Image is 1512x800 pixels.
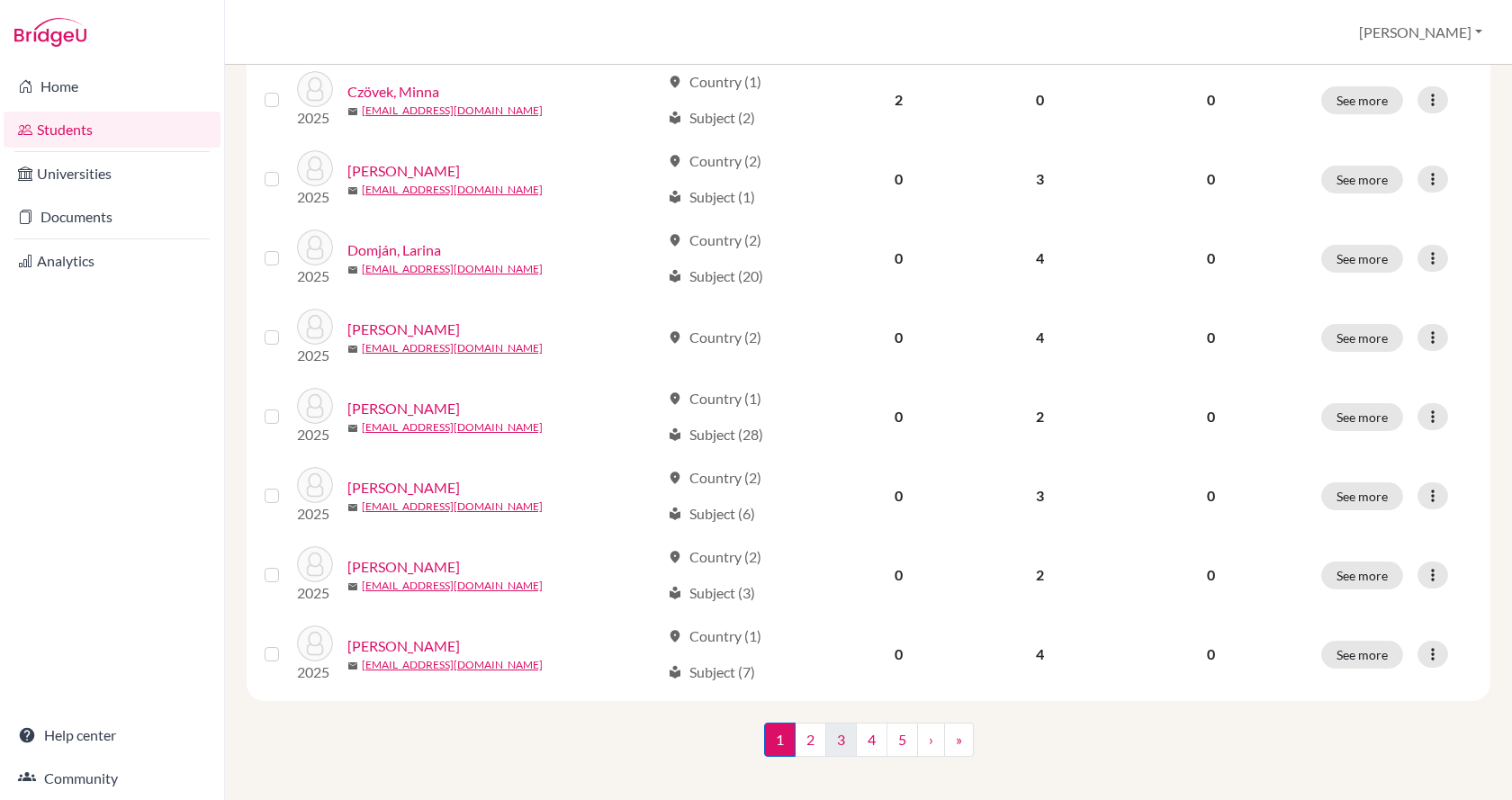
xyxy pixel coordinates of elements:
span: mail [347,265,358,275]
span: location_on [668,154,682,168]
img: Fekete-Molnár, Maya [297,546,333,582]
div: Country (2) [668,229,761,251]
td: 0 [830,615,967,694]
a: [EMAIL_ADDRESS][DOMAIN_NAME] [362,103,543,119]
a: [EMAIL_ADDRESS][DOMAIN_NAME] [362,182,543,198]
a: [EMAIL_ADDRESS][DOMAIN_NAME] [362,340,543,356]
td: 3 [967,456,1112,535]
span: mail [347,581,358,592]
a: 2 [795,723,826,757]
p: 0 [1123,485,1300,507]
p: 2025 [297,265,333,287]
button: See more [1321,245,1403,273]
span: location_on [668,75,682,89]
p: 0 [1123,406,1300,427]
span: local_library [668,111,682,125]
p: 2025 [297,582,333,604]
div: Subject (20) [668,265,763,287]
td: 0 [830,139,967,219]
span: mail [347,344,358,355]
td: 0 [830,377,967,456]
p: 0 [1123,643,1300,665]
img: Fazakas, Nikolett [297,388,333,424]
span: location_on [668,471,682,485]
td: 2 [967,377,1112,456]
span: location_on [668,629,682,643]
div: Subject (1) [668,186,755,208]
a: [EMAIL_ADDRESS][DOMAIN_NAME] [362,419,543,436]
td: 0 [830,219,967,298]
p: 2025 [297,186,333,208]
button: See more [1321,86,1403,114]
a: Analytics [4,243,220,279]
a: [PERSON_NAME] [347,477,460,499]
img: Domján, Larina [297,229,333,265]
div: Subject (6) [668,503,755,525]
img: Bridge-U [14,18,86,47]
span: local_library [668,269,682,283]
div: Country (1) [668,71,761,93]
p: 2025 [297,424,333,445]
button: See more [1321,166,1403,193]
span: mail [347,423,358,434]
a: » [944,723,974,757]
a: [PERSON_NAME] [347,319,460,340]
a: Documents [4,199,220,235]
button: See more [1321,641,1403,669]
div: Subject (7) [668,661,755,683]
a: 4 [856,723,887,757]
p: 0 [1123,168,1300,190]
td: 0 [830,535,967,615]
span: local_library [668,586,682,600]
img: Franta, Szonja [297,625,333,661]
p: 0 [1123,564,1300,586]
a: Czövek, Minna [347,81,439,103]
td: 2 [967,535,1112,615]
p: 2025 [297,107,333,129]
p: 2025 [297,503,333,525]
a: [EMAIL_ADDRESS][DOMAIN_NAME] [362,261,543,277]
span: local_library [668,427,682,442]
a: 5 [886,723,918,757]
div: Subject (3) [668,582,755,604]
div: Country (2) [668,150,761,172]
img: Fazekas, Artúr [297,467,333,503]
span: 1 [764,723,796,757]
button: See more [1321,562,1403,589]
p: 2025 [297,345,333,366]
div: Country (2) [668,546,761,568]
a: [EMAIL_ADDRESS][DOMAIN_NAME] [362,499,543,515]
a: Help center [4,717,220,753]
a: [PERSON_NAME] [347,160,460,182]
div: Country (1) [668,388,761,409]
a: [PERSON_NAME] [347,556,460,578]
a: Universities [4,156,220,192]
a: [PERSON_NAME] [347,635,460,657]
span: mail [347,185,358,196]
td: 0 [830,298,967,377]
img: Czövek, Minna [297,71,333,107]
button: See more [1321,482,1403,510]
div: Subject (2) [668,107,755,129]
nav: ... [764,723,974,771]
a: [PERSON_NAME] [347,398,460,419]
div: Subject (28) [668,424,763,445]
a: Domján, Larina [347,239,441,261]
td: 4 [967,219,1112,298]
button: See more [1321,324,1403,352]
span: location_on [668,391,682,406]
a: › [917,723,945,757]
div: Country (2) [668,327,761,348]
button: See more [1321,403,1403,431]
span: location_on [668,550,682,564]
td: 2 [830,60,967,139]
p: 0 [1123,247,1300,269]
span: mail [347,661,358,671]
td: 4 [967,615,1112,694]
td: 3 [967,139,1112,219]
a: [EMAIL_ADDRESS][DOMAIN_NAME] [362,657,543,673]
span: local_library [668,190,682,204]
div: Country (2) [668,467,761,489]
button: [PERSON_NAME] [1351,15,1490,49]
p: 0 [1123,327,1300,348]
